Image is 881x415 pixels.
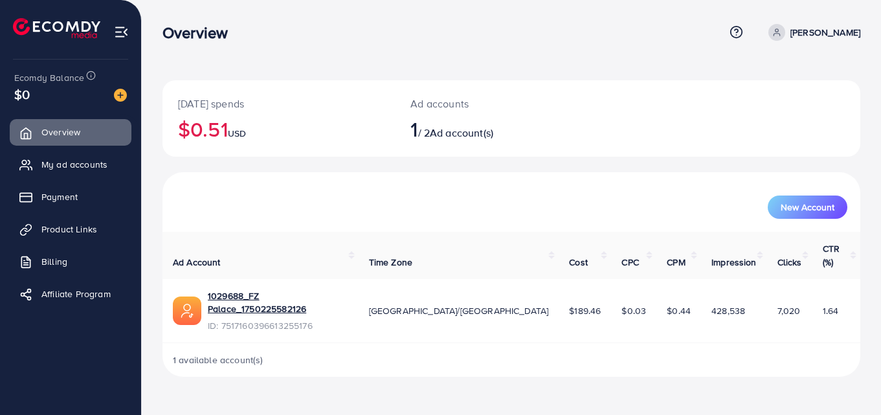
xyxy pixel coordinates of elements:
[430,126,493,140] span: Ad account(s)
[369,256,412,269] span: Time Zone
[711,256,757,269] span: Impression
[569,304,601,317] span: $189.46
[823,304,839,317] span: 1.64
[114,25,129,39] img: menu
[41,126,80,139] span: Overview
[10,249,131,275] a: Billing
[621,304,646,317] span: $0.03
[790,25,860,40] p: [PERSON_NAME]
[763,24,860,41] a: [PERSON_NAME]
[711,304,745,317] span: 428,538
[781,203,834,212] span: New Account
[41,158,107,171] span: My ad accounts
[10,281,131,307] a: Affiliate Program
[41,190,78,203] span: Payment
[826,357,871,405] iframe: Chat
[173,353,263,366] span: 1 available account(s)
[14,85,30,104] span: $0
[369,304,549,317] span: [GEOGRAPHIC_DATA]/[GEOGRAPHIC_DATA]
[178,117,379,141] h2: $0.51
[410,114,418,144] span: 1
[569,256,588,269] span: Cost
[410,96,554,111] p: Ad accounts
[410,117,554,141] h2: / 2
[667,256,685,269] span: CPM
[10,151,131,177] a: My ad accounts
[823,242,840,268] span: CTR (%)
[178,96,379,111] p: [DATE] spends
[777,304,801,317] span: 7,020
[777,256,802,269] span: Clicks
[13,18,100,38] img: logo
[208,289,348,316] a: 1029688_FZ Palace_1750225582126
[667,304,691,317] span: $0.44
[10,184,131,210] a: Payment
[621,256,638,269] span: CPC
[208,319,348,332] span: ID: 7517160396613255176
[173,297,201,325] img: ic-ads-acc.e4c84228.svg
[10,119,131,145] a: Overview
[768,196,847,219] button: New Account
[114,89,127,102] img: image
[228,127,246,140] span: USD
[173,256,221,269] span: Ad Account
[41,255,67,268] span: Billing
[10,216,131,242] a: Product Links
[41,287,111,300] span: Affiliate Program
[41,223,97,236] span: Product Links
[162,23,238,42] h3: Overview
[14,71,84,84] span: Ecomdy Balance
